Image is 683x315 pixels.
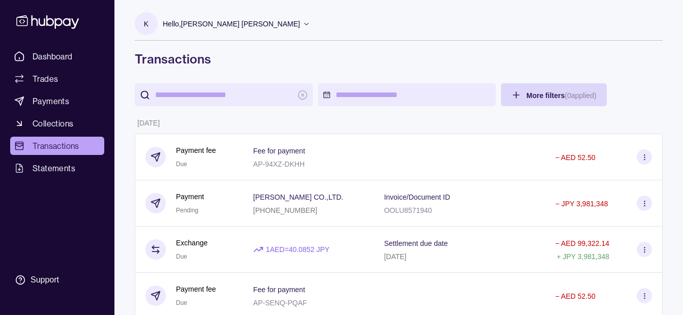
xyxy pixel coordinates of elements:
span: Due [176,161,187,168]
span: Pending [176,207,198,214]
a: Payments [10,92,104,110]
h1: Transactions [135,51,663,67]
a: Statements [10,159,104,177]
p: Invoice/Document ID [384,193,450,201]
p: Hello, [PERSON_NAME] [PERSON_NAME] [163,18,300,29]
button: More filters(0applied) [501,83,607,106]
p: AP-94XZ-DKHH [253,160,305,168]
span: Transactions [33,140,79,152]
p: Payment fee [176,283,216,295]
span: Due [176,253,187,260]
p: − JPY 3,981,348 [555,200,608,208]
p: ( 0 applied) [565,91,596,100]
div: Support [31,274,59,286]
p: AP-SENQ-PQAF [253,299,307,307]
p: Payment fee [176,145,216,156]
p: + JPY 3,981,348 [556,253,609,261]
p: K [144,18,149,29]
p: − AED 99,322.14 [555,239,609,247]
span: Payments [33,95,69,107]
a: Support [10,269,104,291]
input: search [155,83,292,106]
p: − AED 52.50 [555,153,596,162]
span: Collections [33,117,73,130]
span: Due [176,299,187,306]
p: Fee for payment [253,286,305,294]
span: More filters [526,91,597,100]
p: − AED 52.50 [555,292,596,300]
p: [DATE] [137,119,160,127]
p: Settlement due date [384,239,448,247]
a: Dashboard [10,47,104,66]
p: Exchange [176,237,207,248]
span: Dashboard [33,50,73,62]
span: Statements [33,162,75,174]
p: [PERSON_NAME] CO.,LTD. [253,193,343,201]
a: Collections [10,114,104,133]
p: OOLU8571940 [384,206,432,214]
p: [DATE] [384,253,406,261]
p: Fee for payment [253,147,305,155]
a: Trades [10,70,104,88]
p: [PHONE_NUMBER] [253,206,317,214]
p: 1 AED = 40.0852 JPY [266,244,330,255]
span: Trades [33,73,58,85]
p: Payment [176,191,204,202]
a: Transactions [10,137,104,155]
